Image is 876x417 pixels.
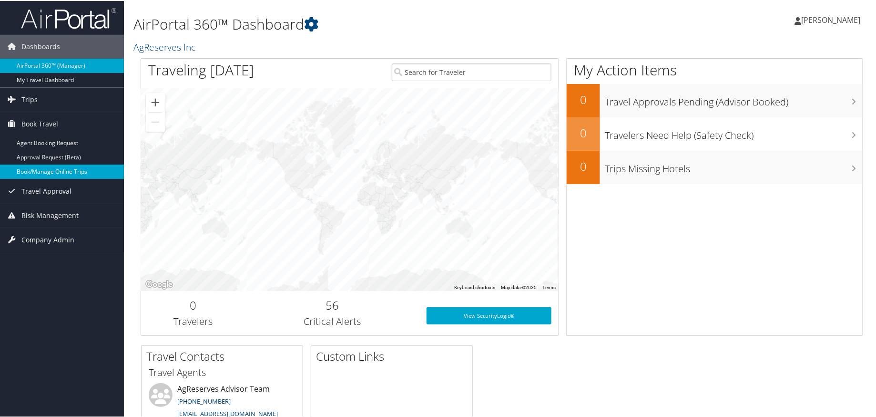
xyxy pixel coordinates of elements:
[177,396,231,405] a: [PHONE_NUMBER]
[567,124,600,140] h2: 0
[21,178,71,202] span: Travel Approval
[567,91,600,107] h2: 0
[567,157,600,174] h2: 0
[21,6,116,29] img: airportal-logo.png
[605,123,863,141] h3: Travelers Need Help (Safety Check)
[21,111,58,135] span: Book Travel
[133,13,625,33] h1: AirPortal 360™ Dashboard
[567,83,863,116] a: 0Travel Approvals Pending (Advisor Booked)
[143,278,175,290] a: Open this area in Google Maps (opens a new window)
[133,40,198,52] a: AgReserves Inc
[567,116,863,150] a: 0Travelers Need Help (Safety Check)
[427,306,551,323] a: View SecurityLogic®
[316,347,472,364] h2: Custom Links
[21,34,60,58] span: Dashboards
[148,314,238,327] h3: Travelers
[146,112,165,131] button: Zoom out
[392,63,551,80] input: Search for Traveler
[253,296,412,313] h2: 56
[21,87,38,111] span: Trips
[542,284,556,289] a: Terms (opens in new tab)
[802,14,861,24] span: [PERSON_NAME]
[253,314,412,327] h3: Critical Alerts
[501,284,537,289] span: Map data ©2025
[177,408,278,417] a: [EMAIL_ADDRESS][DOMAIN_NAME]
[795,5,870,33] a: [PERSON_NAME]
[454,283,495,290] button: Keyboard shortcuts
[149,365,295,378] h3: Travel Agents
[21,203,79,227] span: Risk Management
[605,90,863,108] h3: Travel Approvals Pending (Advisor Booked)
[148,59,254,79] h1: Traveling [DATE]
[21,227,74,251] span: Company Admin
[567,59,863,79] h1: My Action Items
[143,278,175,290] img: Google
[146,92,165,111] button: Zoom in
[567,150,863,183] a: 0Trips Missing Hotels
[146,347,303,364] h2: Travel Contacts
[148,296,238,313] h2: 0
[605,156,863,175] h3: Trips Missing Hotels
